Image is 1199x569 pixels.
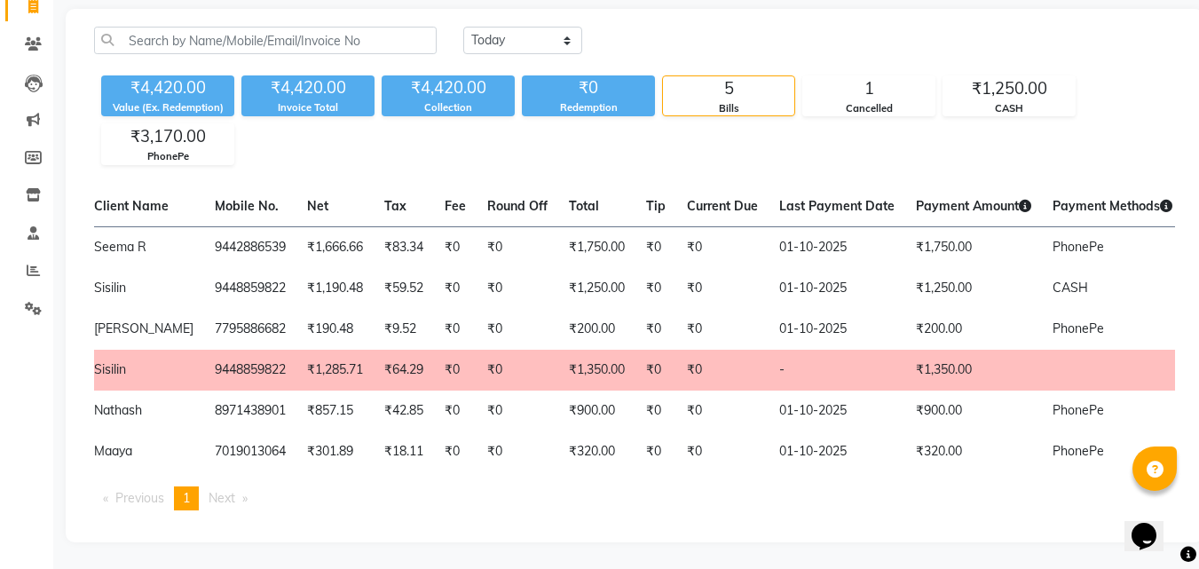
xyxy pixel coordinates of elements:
td: ₹320.00 [558,431,635,472]
span: Maaya [94,443,132,459]
div: Collection [382,100,515,115]
td: ₹0 [477,268,558,309]
td: 9448859822 [204,268,296,309]
span: Previous [115,490,164,506]
span: Seema R [94,239,146,255]
td: ₹0 [477,309,558,350]
div: CASH [943,101,1075,116]
span: CASH [1053,280,1088,296]
td: ₹190.48 [296,309,374,350]
td: ₹900.00 [905,391,1042,431]
span: Tip [646,198,666,214]
td: ₹83.34 [374,226,434,268]
td: ₹0 [434,309,477,350]
span: Net [307,198,328,214]
td: ₹1,190.48 [296,268,374,309]
td: ₹1,350.00 [558,350,635,391]
td: ₹0 [635,309,676,350]
td: ₹1,250.00 [905,268,1042,309]
td: ₹0 [676,391,769,431]
td: ₹0 [635,268,676,309]
span: Round Off [487,198,548,214]
td: ₹0 [477,431,558,472]
td: 9442886539 [204,226,296,268]
div: PhonePe [102,149,233,164]
td: ₹1,285.71 [296,350,374,391]
span: Last Payment Date [779,198,895,214]
td: ₹0 [635,226,676,268]
iframe: chat widget [1124,498,1181,551]
td: 01-10-2025 [769,226,905,268]
span: Total [569,198,599,214]
span: Mobile No. [215,198,279,214]
td: ₹0 [676,268,769,309]
div: Redemption [522,100,655,115]
span: Fee [445,198,466,214]
span: [PERSON_NAME] [94,320,193,336]
td: ₹0 [434,350,477,391]
span: Sisilin [94,361,126,377]
td: ₹0 [676,309,769,350]
div: Cancelled [803,101,935,116]
span: Nathash [94,402,142,418]
td: ₹0 [676,226,769,268]
div: Value (Ex. Redemption) [101,100,234,115]
span: 1 [183,490,190,506]
td: 9448859822 [204,350,296,391]
div: ₹0 [522,75,655,100]
span: Client Name [94,198,169,214]
td: 7019013064 [204,431,296,472]
span: Payment Methods [1053,198,1172,214]
td: ₹0 [477,226,558,268]
span: Payment Amount [916,198,1031,214]
td: ₹1,750.00 [558,226,635,268]
td: ₹0 [434,226,477,268]
td: ₹900.00 [558,391,635,431]
div: ₹1,250.00 [943,76,1075,101]
td: ₹0 [434,431,477,472]
td: ₹0 [635,391,676,431]
td: ₹857.15 [296,391,374,431]
span: PhonePe [1053,443,1104,459]
td: 01-10-2025 [769,431,905,472]
div: Bills [663,101,794,116]
td: 01-10-2025 [769,391,905,431]
div: ₹3,170.00 [102,124,233,149]
td: ₹320.00 [905,431,1042,472]
td: ₹0 [477,350,558,391]
td: ₹9.52 [374,309,434,350]
div: ₹4,420.00 [241,75,375,100]
div: ₹4,420.00 [101,75,234,100]
td: ₹64.29 [374,350,434,391]
td: ₹0 [676,350,769,391]
td: ₹0 [635,431,676,472]
td: 01-10-2025 [769,309,905,350]
td: 8971438901 [204,391,296,431]
td: ₹18.11 [374,431,434,472]
td: ₹0 [635,350,676,391]
td: ₹200.00 [905,309,1042,350]
span: Tax [384,198,406,214]
td: ₹0 [477,391,558,431]
td: 01-10-2025 [769,268,905,309]
td: ₹301.89 [296,431,374,472]
div: 5 [663,76,794,101]
td: - [769,350,905,391]
td: ₹1,666.66 [296,226,374,268]
div: 1 [803,76,935,101]
input: Search by Name/Mobile/Email/Invoice No [94,27,437,54]
span: PhonePe [1053,239,1104,255]
td: ₹1,250.00 [558,268,635,309]
td: 7795886682 [204,309,296,350]
div: Invoice Total [241,100,375,115]
td: ₹0 [434,391,477,431]
td: ₹0 [434,268,477,309]
span: Sisilin [94,280,126,296]
div: ₹4,420.00 [382,75,515,100]
nav: Pagination [94,486,1175,510]
td: ₹59.52 [374,268,434,309]
td: ₹200.00 [558,309,635,350]
span: Next [209,490,235,506]
span: PhonePe [1053,402,1104,418]
td: ₹0 [676,431,769,472]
